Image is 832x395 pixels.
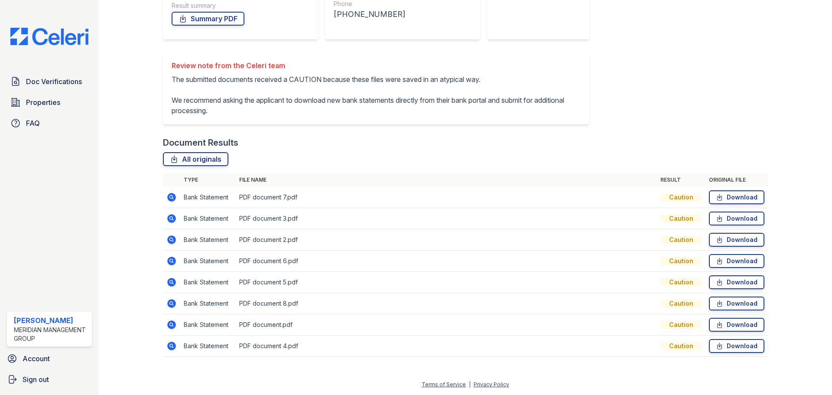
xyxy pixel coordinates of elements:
div: Caution [660,214,702,223]
span: Account [23,353,50,364]
td: PDF document 2.pdf [236,229,657,251]
td: Bank Statement [180,272,236,293]
a: Download [709,190,764,204]
a: Privacy Policy [474,381,509,388]
th: Type [180,173,236,187]
img: CE_Logo_Blue-a8612792a0a2168367f1c8372b55b34899dd931a85d93a1a3d3e32e68fde9ad4.png [3,28,95,45]
span: Sign out [23,374,49,385]
p: The submitted documents received a CAUTION because these files were saved in an atypical way. We ... [172,74,581,116]
div: Meridian Management Group [14,326,88,343]
td: PDF document 8.pdf [236,293,657,314]
div: | [469,381,471,388]
td: Bank Statement [180,251,236,272]
a: Summary PDF [172,12,244,26]
a: Download [709,297,764,310]
div: Caution [660,320,702,329]
a: Sign out [3,371,95,388]
a: Download [709,233,764,247]
span: FAQ [26,118,40,128]
td: Bank Statement [180,314,236,336]
td: Bank Statement [180,229,236,251]
td: Bank Statement [180,336,236,357]
span: Properties [26,97,60,108]
td: PDF document 4.pdf [236,336,657,357]
a: Doc Verifications [7,73,92,90]
a: Download [709,318,764,332]
div: Result summary [172,1,309,10]
a: Download [709,254,764,268]
td: PDF document 3.pdf [236,208,657,229]
a: Download [709,275,764,289]
a: Terms of Service [422,381,466,388]
div: [PERSON_NAME] [14,315,88,326]
th: File name [236,173,657,187]
span: Doc Verifications [26,76,82,87]
td: Bank Statement [180,187,236,208]
td: PDF document.pdf [236,314,657,336]
td: PDF document 5.pdf [236,272,657,293]
td: PDF document 6.pdf [236,251,657,272]
a: Properties [7,94,92,111]
div: Caution [660,278,702,287]
a: FAQ [7,114,92,132]
a: All originals [163,152,228,166]
div: Review note from the Celeri team [172,60,581,71]
div: Caution [660,299,702,308]
td: Bank Statement [180,208,236,229]
th: Result [657,173,705,187]
div: Caution [660,235,702,244]
div: Caution [660,193,702,202]
a: Download [709,339,764,353]
td: PDF document 7.pdf [236,187,657,208]
div: Caution [660,257,702,265]
div: [PHONE_NUMBER] [334,8,471,20]
a: Download [709,212,764,225]
a: Account [3,350,95,367]
th: Original file [705,173,768,187]
div: Caution [660,342,702,350]
td: Bank Statement [180,293,236,314]
div: Document Results [163,137,238,149]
